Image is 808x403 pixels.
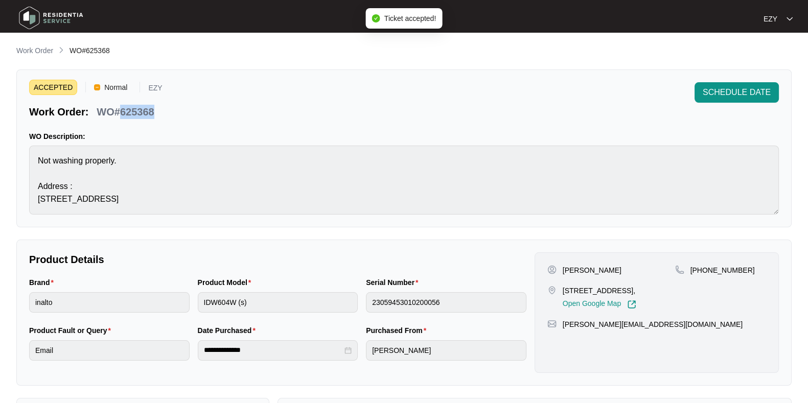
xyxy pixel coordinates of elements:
input: Brand [29,292,190,313]
p: [PERSON_NAME] [563,265,621,275]
p: Work Order: [29,105,88,119]
label: Product Fault or Query [29,325,115,336]
span: SCHEDULE DATE [703,86,771,99]
img: Vercel Logo [94,84,100,90]
img: map-pin [547,286,557,295]
p: [STREET_ADDRESS], [563,286,636,296]
img: Link-External [627,300,636,309]
img: dropdown arrow [787,16,793,21]
p: [PHONE_NUMBER] [690,265,755,275]
p: [PERSON_NAME][EMAIL_ADDRESS][DOMAIN_NAME] [563,319,743,329]
p: WO#625368 [97,105,154,119]
label: Serial Number [366,277,422,288]
label: Brand [29,277,58,288]
img: user-pin [547,265,557,274]
p: EZY [148,84,162,95]
a: Open Google Map [563,300,636,309]
label: Purchased From [366,325,430,336]
p: Product Details [29,252,526,267]
p: Work Order [16,45,53,56]
span: WO#625368 [70,46,110,55]
textarea: Not washing properly. Address : [STREET_ADDRESS] Tenant Details: - [PERSON_NAME] | 0405 922 658 -... [29,146,779,215]
input: Purchased From [366,340,526,361]
input: Product Model [198,292,358,313]
a: Work Order [14,45,55,57]
p: WO Description: [29,131,779,141]
img: chevron-right [57,46,65,54]
label: Product Model [198,277,256,288]
span: check-circle [372,14,380,22]
span: Ticket accepted! [384,14,436,22]
p: EZY [764,14,777,24]
input: Product Fault or Query [29,340,190,361]
label: Date Purchased [198,325,260,336]
span: ACCEPTED [29,80,77,95]
span: Normal [100,80,131,95]
input: Date Purchased [204,345,343,355]
img: map-pin [547,319,557,328]
img: map-pin [675,265,684,274]
button: SCHEDULE DATE [695,82,779,103]
input: Serial Number [366,292,526,313]
img: residentia service logo [15,3,87,33]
